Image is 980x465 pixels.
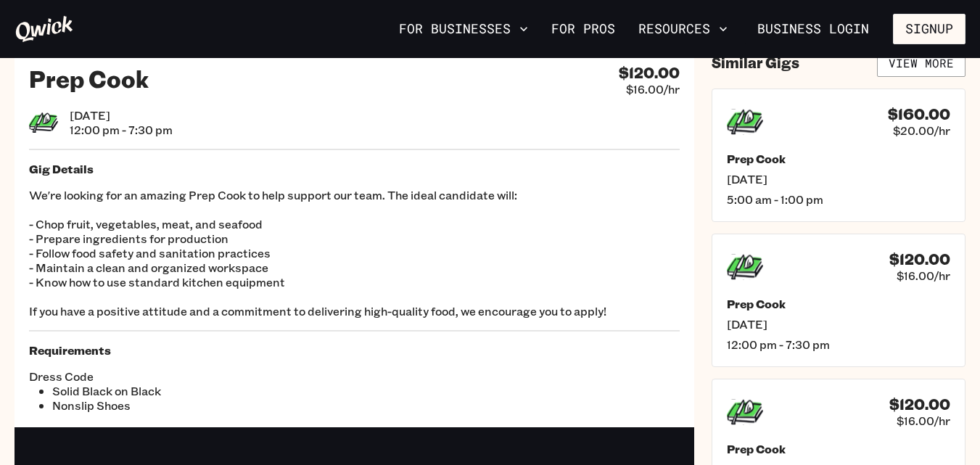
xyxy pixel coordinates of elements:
h5: Prep Cook [727,442,950,456]
span: 12:00 pm - 7:30 pm [70,123,173,137]
span: [DATE] [727,317,950,332]
h5: Prep Cook [727,297,950,311]
span: $16.00/hr [897,268,950,283]
h2: Prep Cook [29,64,149,93]
a: $160.00$20.00/hrPrep Cook[DATE]5:00 am - 1:00 pm [712,89,965,222]
p: We're looking for an amazing Prep Cook to help support our team. The ideal candidate will: - Chop... [29,188,680,318]
span: $20.00/hr [893,123,950,138]
li: Solid Black on Black [52,384,355,398]
span: $16.00/hr [897,413,950,428]
span: Dress Code [29,369,355,384]
h4: $120.00 [889,395,950,413]
a: For Pros [545,17,621,41]
a: Business Login [745,14,881,44]
h5: Prep Cook [727,152,950,166]
li: Nonslip Shoes [52,398,355,413]
button: Resources [633,17,733,41]
h5: Requirements [29,343,680,358]
h4: $120.00 [889,250,950,268]
a: View More [877,49,965,77]
button: Signup [893,14,965,44]
span: [DATE] [727,172,950,186]
span: [DATE] [70,108,173,123]
a: $120.00$16.00/hrPrep Cook[DATE]12:00 pm - 7:30 pm [712,234,965,367]
span: 12:00 pm - 7:30 pm [727,337,950,352]
span: $16.00/hr [626,82,680,96]
span: 5:00 am - 1:00 pm [727,192,950,207]
button: For Businesses [393,17,534,41]
h4: $120.00 [619,64,680,82]
h4: Similar Gigs [712,54,799,72]
h4: $160.00 [888,105,950,123]
h5: Gig Details [29,162,680,176]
